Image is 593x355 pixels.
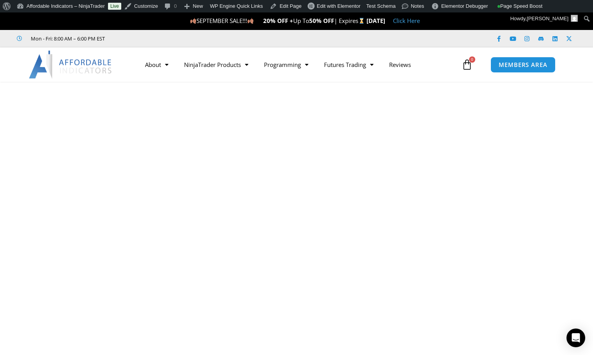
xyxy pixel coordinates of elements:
[256,56,316,74] a: Programming
[393,17,420,25] a: Click Here
[499,62,547,68] span: MEMBERS AREA
[359,18,365,24] img: ⌛
[248,18,253,24] img: 🍂
[469,56,475,63] span: 0
[29,51,113,79] img: LogoAI | Affordable Indicators – NinjaTrader
[381,56,419,74] a: Reviews
[137,56,176,74] a: About
[116,35,233,42] iframe: Customer reviews powered by Trustpilot
[450,53,484,76] a: 0
[490,57,556,73] a: MEMBERS AREA
[137,56,460,74] nav: Menu
[263,17,293,25] strong: 20% OFF +
[309,17,334,25] strong: 50% OFF
[317,3,361,9] span: Edit with Elementor
[190,17,366,25] span: SEPTEMBER SALE!!! Up To | Expires
[190,18,196,24] img: 🍂
[316,56,381,74] a: Futures Trading
[527,16,568,21] span: [PERSON_NAME]
[566,329,585,347] div: Open Intercom Messenger
[508,12,581,25] a: Howdy,
[176,56,256,74] a: NinjaTrader Products
[366,17,385,25] strong: [DATE]
[29,34,105,43] span: Mon - Fri: 8:00 AM – 6:00 PM EST
[108,3,121,10] a: Live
